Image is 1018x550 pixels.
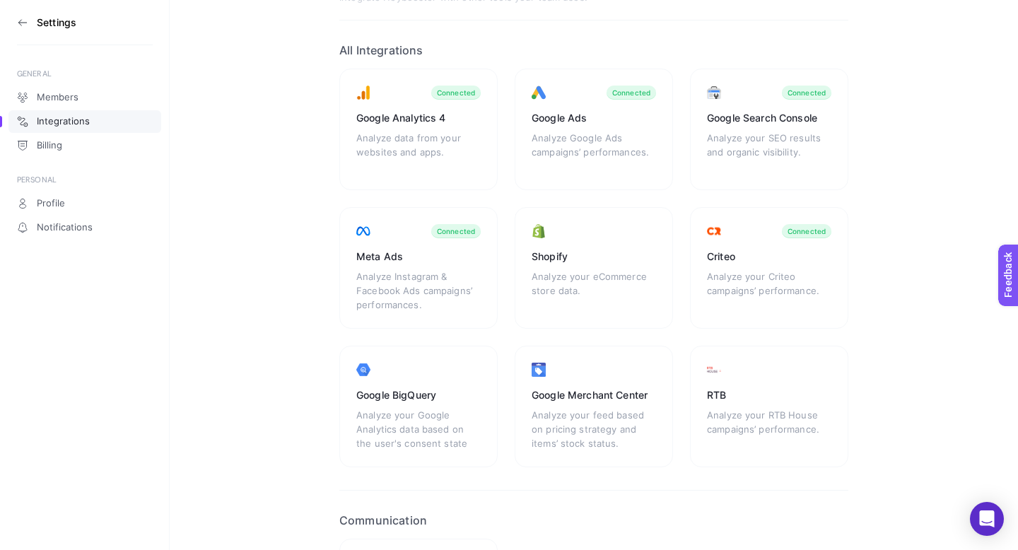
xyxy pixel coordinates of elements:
[339,43,848,57] h2: All Integrations
[356,269,481,312] div: Analyze Instagram & Facebook Ads campaigns’ performances.
[437,88,475,97] div: Connected
[788,88,826,97] div: Connected
[339,513,848,527] h2: Communication
[707,250,831,264] div: Criteo
[37,116,90,127] span: Integrations
[532,131,656,173] div: Analyze Google Ads campaigns’ performances.
[37,140,62,151] span: Billing
[8,86,161,109] a: Members
[356,131,481,173] div: Analyze data from your websites and apps.
[356,250,481,264] div: Meta Ads
[8,4,54,16] span: Feedback
[532,111,656,125] div: Google Ads
[356,388,481,402] div: Google BigQuery
[8,110,161,133] a: Integrations
[532,269,656,312] div: Analyze your eCommerce store data.
[17,68,153,79] div: GENERAL
[707,111,831,125] div: Google Search Console
[612,88,650,97] div: Connected
[8,192,161,215] a: Profile
[8,134,161,157] a: Billing
[707,131,831,173] div: Analyze your SEO results and organic visibility.
[37,17,76,28] h3: Settings
[970,502,1004,536] div: Open Intercom Messenger
[707,269,831,312] div: Analyze your Criteo campaigns’ performance.
[8,216,161,239] a: Notifications
[17,174,153,185] div: PERSONAL
[707,388,831,402] div: RTB
[437,227,475,235] div: Connected
[356,408,481,450] div: Analyze your Google Analytics data based on the user's consent state
[707,408,831,450] div: Analyze your RTB House campaigns’ performance.
[356,111,481,125] div: Google Analytics 4
[37,198,65,209] span: Profile
[532,388,656,402] div: Google Merchant Center
[788,227,826,235] div: Connected
[37,92,78,103] span: Members
[37,222,93,233] span: Notifications
[532,250,656,264] div: Shopify
[532,408,656,450] div: Analyze your feed based on pricing strategy and items’ stock status.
